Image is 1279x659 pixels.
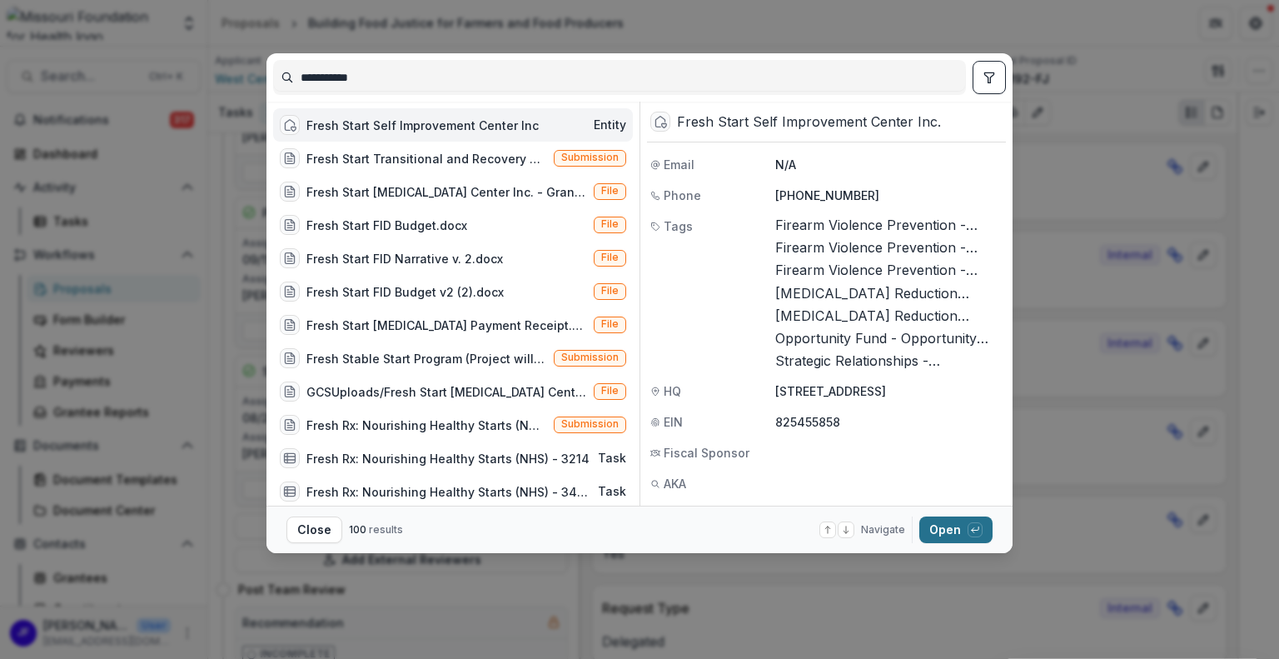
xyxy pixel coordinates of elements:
div: Fresh Start Transitional and Recovery Houses (Provides treatment and recovery support to individu... [306,150,547,167]
span: File [601,185,619,197]
p: N/A [775,156,1003,173]
span: Opportunity Fund - Opportunity Fund - Grants/Contracts [775,331,1003,347]
div: Fresh Rx: Nourishing Healthy Starts (NHS) (NHS is a 36-month randomized control trial designed to... [306,417,547,434]
span: Fiscal Sponsor [664,444,749,462]
div: Fresh Start FID Budget.docx [306,217,467,234]
span: File [601,285,619,297]
span: results [369,523,403,536]
span: Firearm Violence Prevention - Advocates' Network and Capacity Building - Cohort Style Funding - P... [775,217,1003,233]
span: HQ [664,382,681,400]
span: Task [598,452,626,466]
span: Tags [664,217,693,235]
span: AKA [664,475,686,492]
span: Firearm Violence Prevention - Advocates' Network and Capacity Building - Cohort Style Funding - P... [775,240,1003,256]
button: toggle filters [973,61,1006,94]
div: Fresh Rx: Nourishing Healthy Starts (NHS) - 3422 [306,483,591,501]
span: [MEDICAL_DATA] Reduction Initiative - Communication Strategies [775,308,1003,324]
div: Fresh Start FID Budget v2 (2).docx [306,283,504,301]
span: Task [598,485,626,499]
div: Fresh Start [MEDICAL_DATA] Center Inc. - Grant Agreement - [DATE].pdf [306,183,587,201]
span: Navigate [861,522,905,537]
div: Fresh Start [MEDICAL_DATA] Payment Receipt.png [306,317,587,334]
span: File [601,318,619,330]
span: Strategic Relationships - Opportunity Fund [775,353,1003,369]
span: 100 [349,523,366,536]
span: Submission [561,352,619,363]
button: Open [919,517,993,543]
span: EIN [664,413,683,431]
span: File [601,385,619,397]
div: Fresh Start Self Improvement Center Inc. [677,112,941,132]
div: Fresh Start FID Narrative v. 2.docx [306,250,503,267]
div: GCSUploads/Fresh Start [MEDICAL_DATA] Center Inc (24-0163-OF) Follow Up Questions.docx [306,383,587,401]
button: Close [286,517,342,543]
span: Firearm Violence Prevention - Strengthening the Networks ([DATE]-[DATE]) [775,262,1003,278]
span: Submission [561,418,619,430]
span: Submission [561,152,619,163]
p: [PHONE_NUMBER] [775,187,1003,204]
span: File [601,218,619,230]
div: Fresh Start Self Improvement Center Inc [306,117,539,134]
span: File [601,252,619,263]
span: Email [664,156,694,173]
span: [MEDICAL_DATA] Reduction Initiative - Bootheel Babies and Families - Aligned Activities ([DATE]-[... [775,286,1003,302]
div: Fresh Stable Start Program (Project will provide access to [MEDICAL_DATA], supportive case manage... [306,350,547,367]
p: 825455858 [775,413,1003,431]
span: Phone [664,187,701,204]
div: Fresh Rx: Nourishing Healthy Starts (NHS) - 3214 [306,450,590,467]
p: [STREET_ADDRESS] [775,382,1003,400]
span: Entity [594,118,626,132]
